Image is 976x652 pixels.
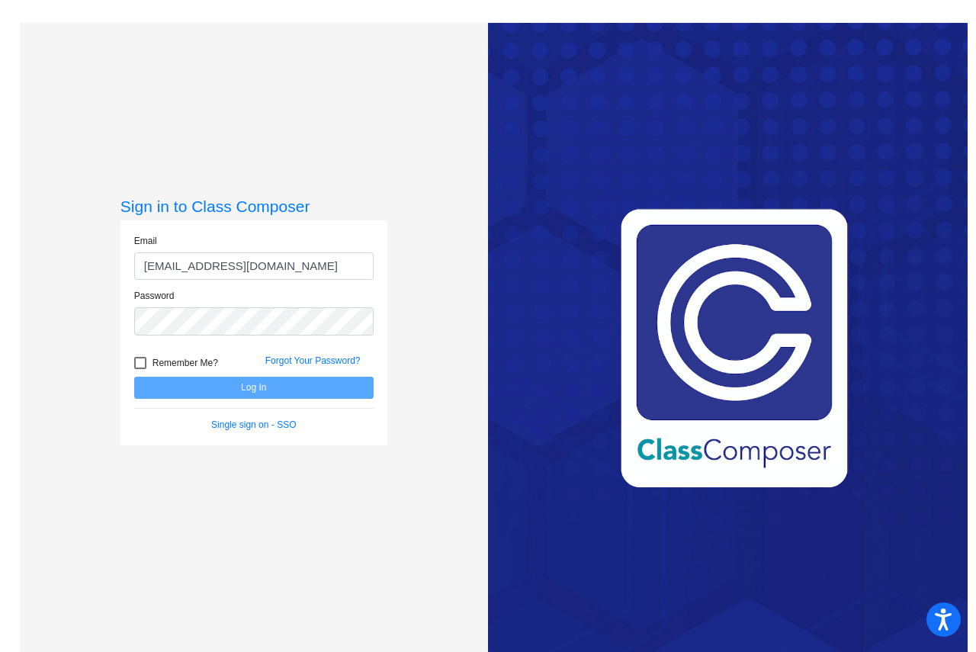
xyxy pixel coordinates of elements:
h3: Sign in to Class Composer [120,197,387,216]
label: Password [134,289,175,303]
a: Single sign on - SSO [211,419,296,430]
label: Email [134,234,157,248]
a: Forgot Your Password? [265,355,361,366]
span: Remember Me? [152,354,218,372]
button: Log In [134,377,374,399]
